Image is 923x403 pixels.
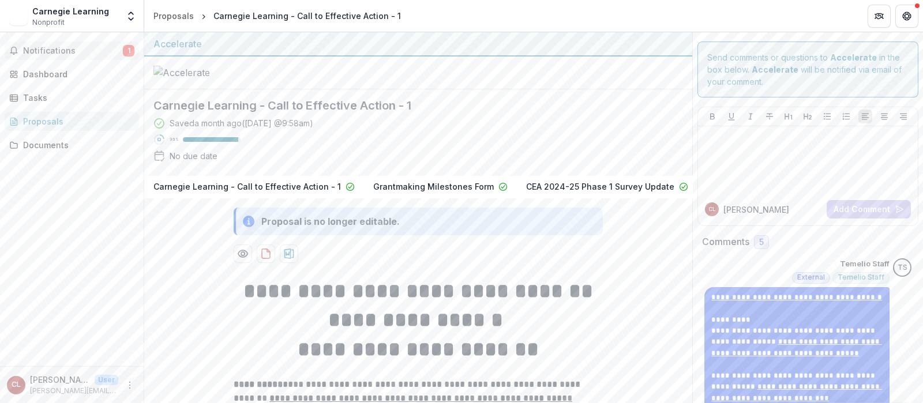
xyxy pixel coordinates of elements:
h2: Carnegie Learning - Call to Effective Action - 1 [153,99,665,112]
div: Saved a month ago ( [DATE] @ 9:58am ) [170,117,313,129]
div: Proposal is no longer editable. [261,214,400,228]
p: Temelio Staff [840,258,890,270]
strong: Accelerate [752,65,798,74]
div: Courtney Lewis [708,206,716,212]
div: Accelerate [153,37,683,51]
button: Align Left [858,110,872,123]
span: Nonprofit [32,17,65,28]
div: Courtney Lewis [12,381,21,389]
button: Align Center [877,110,891,123]
div: Send comments or questions to in the box below. will be notified via email of your comment. [697,42,918,97]
button: More [123,378,137,392]
div: Documents [23,139,130,151]
nav: breadcrumb [149,7,406,24]
h2: Comments [702,236,749,247]
p: CEA 2024-25 Phase 1 Survey Update [526,180,674,193]
span: 5 [759,238,764,247]
button: Ordered List [839,110,853,123]
button: Align Right [896,110,910,123]
button: Italicize [744,110,757,123]
p: [PERSON_NAME] [723,204,789,216]
p: 96 % [170,135,178,144]
a: Documents [5,135,139,155]
div: Proposals [23,115,130,127]
div: Tasks [23,92,130,104]
div: Temelio Staff [898,264,907,272]
div: No due date [170,150,217,162]
button: Open entity switcher [123,5,139,28]
img: Carnegie Learning [9,7,28,25]
span: Notifications [23,46,123,56]
button: Get Help [895,5,918,28]
span: External [797,273,825,281]
span: 1 [123,45,134,57]
button: Partners [868,5,891,28]
div: Dashboard [23,68,130,80]
div: Proposals [153,10,194,22]
p: User [95,375,118,385]
button: Bold [706,110,719,123]
div: Carnegie Learning - Call to Effective Action - 1 [213,10,401,22]
a: Proposals [149,7,198,24]
button: Bullet List [820,110,834,123]
a: Proposals [5,112,139,131]
a: Dashboard [5,65,139,84]
button: Add Comment [827,200,911,219]
div: Carnegie Learning [32,5,109,17]
p: [PERSON_NAME] [30,374,90,386]
p: Carnegie Learning - Call to Effective Action - 1 [153,180,341,193]
span: Temelio Staff [838,273,884,281]
button: Strike [763,110,776,123]
button: download-proposal [280,244,298,263]
button: Preview 4153ee46-909b-4f5c-bc87-75f4093394a3-6.pdf [234,244,252,263]
strong: Accelerate [830,52,877,62]
a: Tasks [5,88,139,107]
button: Heading 2 [801,110,815,123]
button: Notifications1 [5,42,139,60]
button: Underline [725,110,738,123]
img: Accelerate [153,66,269,80]
button: download-proposal [257,244,275,263]
p: [PERSON_NAME][EMAIL_ADDRESS][DOMAIN_NAME] [30,386,118,396]
p: Grantmaking Milestones Form [373,180,494,193]
button: Heading 1 [782,110,796,123]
